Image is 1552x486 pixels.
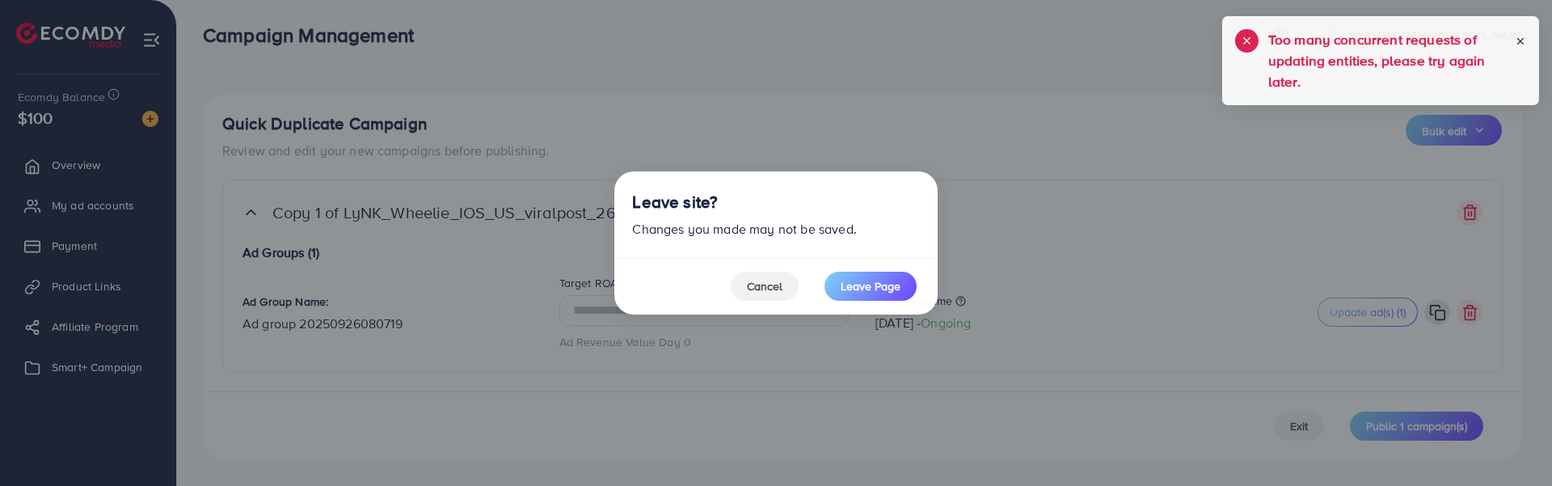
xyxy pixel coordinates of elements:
h4: Leave site? [632,192,717,213]
button: Cancel [731,272,799,301]
p: Changes you made may not be saved. [632,219,919,239]
button: Leave Page [824,272,917,301]
span: Cancel [747,278,782,294]
iframe: Chat [1483,413,1540,474]
span: Leave Page [841,278,900,294]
